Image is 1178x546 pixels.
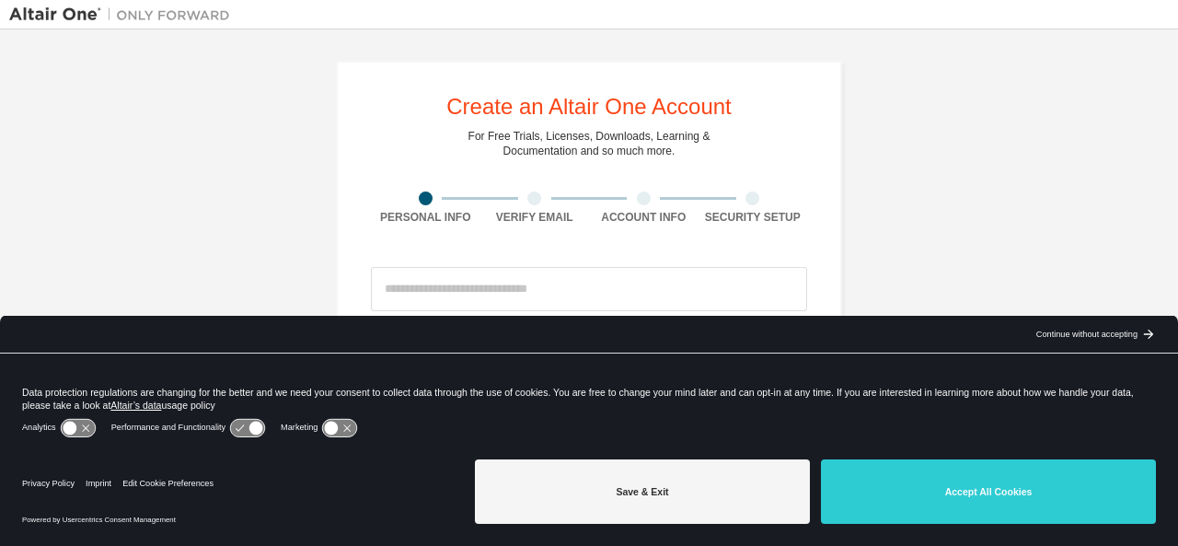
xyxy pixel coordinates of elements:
[468,129,710,158] div: For Free Trials, Licenses, Downloads, Learning & Documentation and so much more.
[446,96,732,118] div: Create an Altair One Account
[699,210,808,225] div: Security Setup
[480,210,590,225] div: Verify Email
[9,6,239,24] img: Altair One
[371,210,480,225] div: Personal Info
[589,210,699,225] div: Account Info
